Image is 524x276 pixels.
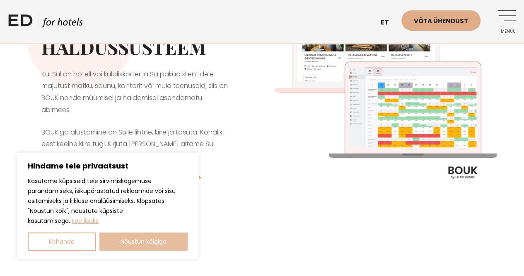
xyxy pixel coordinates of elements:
[493,29,516,34] span: Menüü
[8,12,83,33] a: ED HOTELS
[28,161,188,171] p: Hindame teie privaatsust
[41,68,229,116] p: Kui Sul on hotell või külaliskorter ja Sa pakud klientidele majutust matku, saunu, kontorit või m...
[401,10,481,31] a: Võta ühendust
[28,176,188,226] p: Kasutame küpsiseid teie sirvimiskogemuse parandamiseks, isikupärastatud reklaamide või sisu esita...
[377,12,401,33] a: et
[99,232,188,251] button: Nõustun kõigiga
[28,232,96,251] button: Kohanda
[493,10,516,33] a: Menüü
[72,216,99,225] a: Loe lisaks
[41,127,229,193] p: BOUKiga alustamine on Sulle lihtne, kiire ja tasuta. Kohalik eestikeelne kiire tugi. Kirjuta [PER...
